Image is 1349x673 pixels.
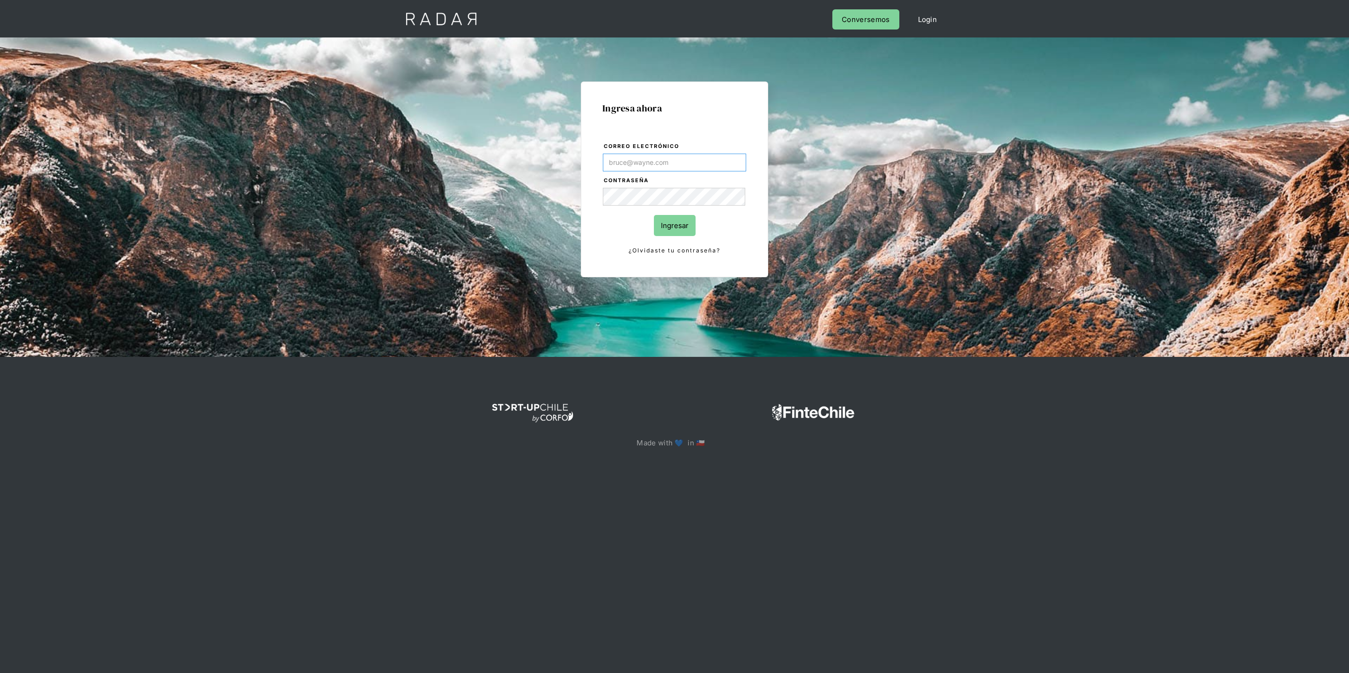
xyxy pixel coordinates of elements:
[604,142,746,151] label: Correo electrónico
[603,245,746,256] a: ¿Olvidaste tu contraseña?
[604,176,746,185] label: Contraseña
[602,141,747,256] form: Login Form
[654,215,696,236] input: Ingresar
[909,9,947,30] a: Login
[832,9,899,30] a: Conversemos
[602,103,747,113] h1: Ingresa ahora
[603,154,746,171] input: bruce@wayne.com
[637,436,712,449] p: Made with 💙 in 🇨🇱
